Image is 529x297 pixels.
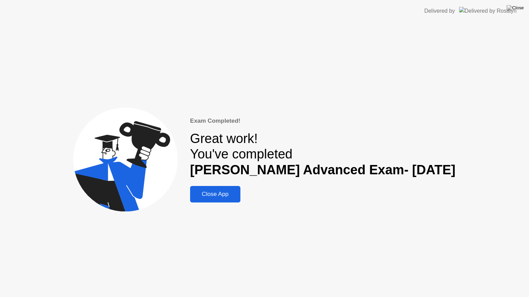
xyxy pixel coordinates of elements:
[507,5,524,11] img: Close
[192,191,238,198] div: Close App
[190,186,240,202] button: Close App
[190,117,456,125] div: Exam Completed!
[190,163,456,177] b: [PERSON_NAME] Advanced Exam- [DATE]
[424,7,455,15] div: Delivered by
[190,131,456,178] div: Great work! You've completed
[459,7,517,15] img: Delivered by Rosalyn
